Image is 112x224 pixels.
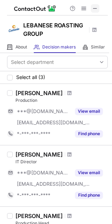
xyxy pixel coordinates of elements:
[7,21,21,35] img: bc74dfeedbc3aeade437f417f0872230
[23,21,87,38] h1: LEBANESE ROASTING GROUP
[75,169,103,176] button: Reveal Button
[75,192,103,199] button: Reveal Button
[17,181,90,187] span: [EMAIL_ADDRESS][DOMAIN_NAME]
[11,59,54,66] div: Select department
[17,119,90,126] span: [EMAIL_ADDRESS][DOMAIN_NAME]
[15,44,27,50] span: About
[15,212,63,219] div: [PERSON_NAME]
[75,108,103,115] button: Reveal Button
[91,44,105,50] span: Similar
[15,90,63,97] div: [PERSON_NAME]
[75,130,103,137] button: Reveal Button
[15,151,63,158] div: [PERSON_NAME]
[17,108,71,114] span: ***@[DOMAIN_NAME]
[16,74,45,80] span: Select all (3)
[15,97,108,104] div: Production
[17,170,71,176] span: ***@[DOMAIN_NAME]
[15,159,108,165] div: IT Director
[42,44,76,50] span: Decision makers
[14,4,56,13] img: ContactOut v5.3.10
